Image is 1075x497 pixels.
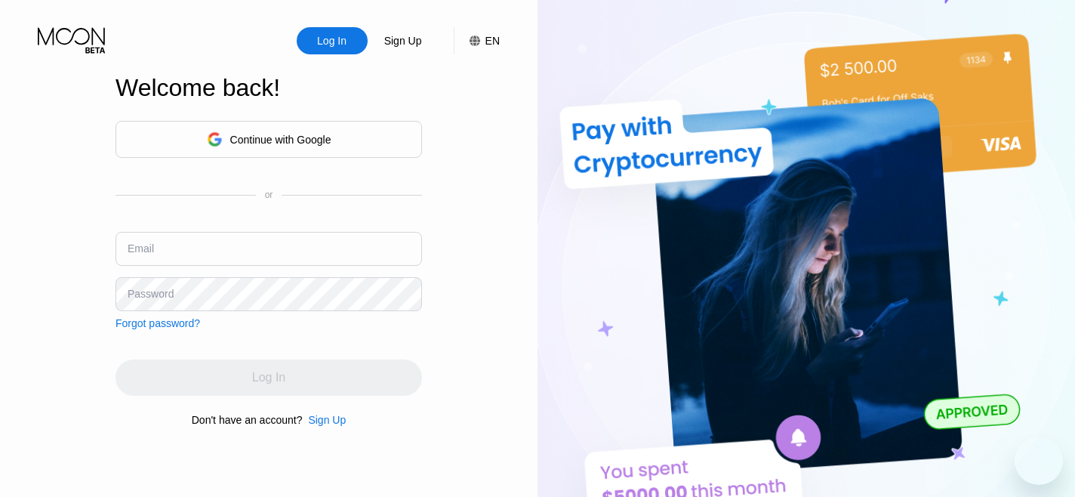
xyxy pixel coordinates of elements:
[230,134,331,146] div: Continue with Google
[297,27,368,54] div: Log In
[454,27,500,54] div: EN
[116,121,422,158] div: Continue with Google
[116,74,422,102] div: Welcome back!
[1015,437,1063,485] iframe: Button to launch messaging window
[368,27,439,54] div: Sign Up
[316,33,348,48] div: Log In
[265,190,273,200] div: or
[302,414,346,426] div: Sign Up
[128,242,154,255] div: Email
[308,414,346,426] div: Sign Up
[192,414,303,426] div: Don't have an account?
[383,33,424,48] div: Sign Up
[116,317,200,329] div: Forgot password?
[128,288,174,300] div: Password
[485,35,500,47] div: EN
